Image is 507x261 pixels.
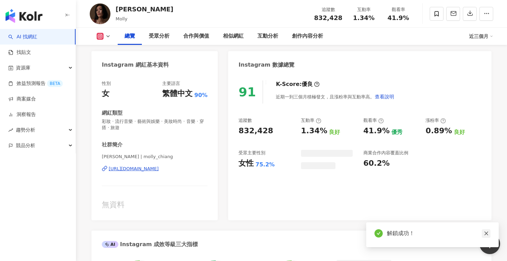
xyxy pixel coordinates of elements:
[223,32,244,40] div: 相似網紅
[116,16,127,21] span: Molly
[149,32,169,40] div: 受眾分析
[363,158,390,169] div: 60.2%
[374,90,394,104] button: 查看說明
[469,31,493,42] div: 近三個月
[194,91,207,99] span: 90%
[238,61,294,69] div: Instagram 數據總覽
[8,96,36,103] a: 商案媒合
[8,33,37,40] a: searchAI 找網紅
[238,117,252,124] div: 追蹤數
[102,241,118,248] div: AI
[388,14,409,21] span: 41.9%
[314,6,342,13] div: 追蹤數
[238,158,254,169] div: 女性
[102,80,111,87] div: 性別
[292,32,323,40] div: 創作內容分析
[301,117,321,124] div: 互動率
[8,49,31,56] a: 找貼文
[8,111,36,118] a: 洞察報告
[454,128,465,136] div: 良好
[387,229,490,238] div: 解鎖成功！
[375,94,394,99] span: 查看說明
[16,138,35,153] span: 競品分析
[385,6,411,13] div: 觀看率
[102,200,207,210] div: 無資料
[351,6,377,13] div: 互動率
[426,117,446,124] div: 漲粉率
[257,32,278,40] div: 互動分析
[276,90,394,104] div: 近期一到三個月積極發文，且漲粉率與互動率高。
[183,32,209,40] div: 合作與價值
[102,166,207,172] a: [URL][DOMAIN_NAME]
[363,126,390,136] div: 41.9%
[391,128,402,136] div: 優秀
[426,126,452,136] div: 0.89%
[16,122,35,138] span: 趨勢分析
[162,80,180,87] div: 主要語言
[302,80,313,88] div: 優良
[238,85,256,99] div: 91
[276,80,320,88] div: K-Score :
[255,161,275,168] div: 75.2%
[102,61,169,69] div: Instagram 網紅基本資料
[374,229,383,238] span: check-circle
[162,88,193,99] div: 繁體中文
[109,166,159,172] div: [URL][DOMAIN_NAME]
[125,32,135,40] div: 總覽
[102,241,198,248] div: Instagram 成效等級三大指標
[314,14,342,21] span: 832,428
[116,5,173,13] div: [PERSON_NAME]
[329,128,340,136] div: 良好
[363,150,408,156] div: 商業合作內容覆蓋比例
[102,88,109,99] div: 女
[90,3,110,24] img: KOL Avatar
[363,117,384,124] div: 觀看率
[238,150,265,156] div: 受眾主要性別
[102,118,207,131] span: 彩妝 · 流行音樂 · 藝術與娛樂 · 美妝時尚 · 音樂 · 穿搭 · 旅遊
[6,9,42,23] img: logo
[102,154,207,160] span: [PERSON_NAME] | molly_chiang
[8,128,13,133] span: rise
[484,231,489,236] span: close
[301,126,327,136] div: 1.34%
[238,126,273,136] div: 832,428
[8,80,63,87] a: 效益預測報告BETA
[102,109,123,117] div: 網紅類型
[353,14,374,21] span: 1.34%
[16,60,30,76] span: 資源庫
[102,141,123,148] div: 社群簡介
